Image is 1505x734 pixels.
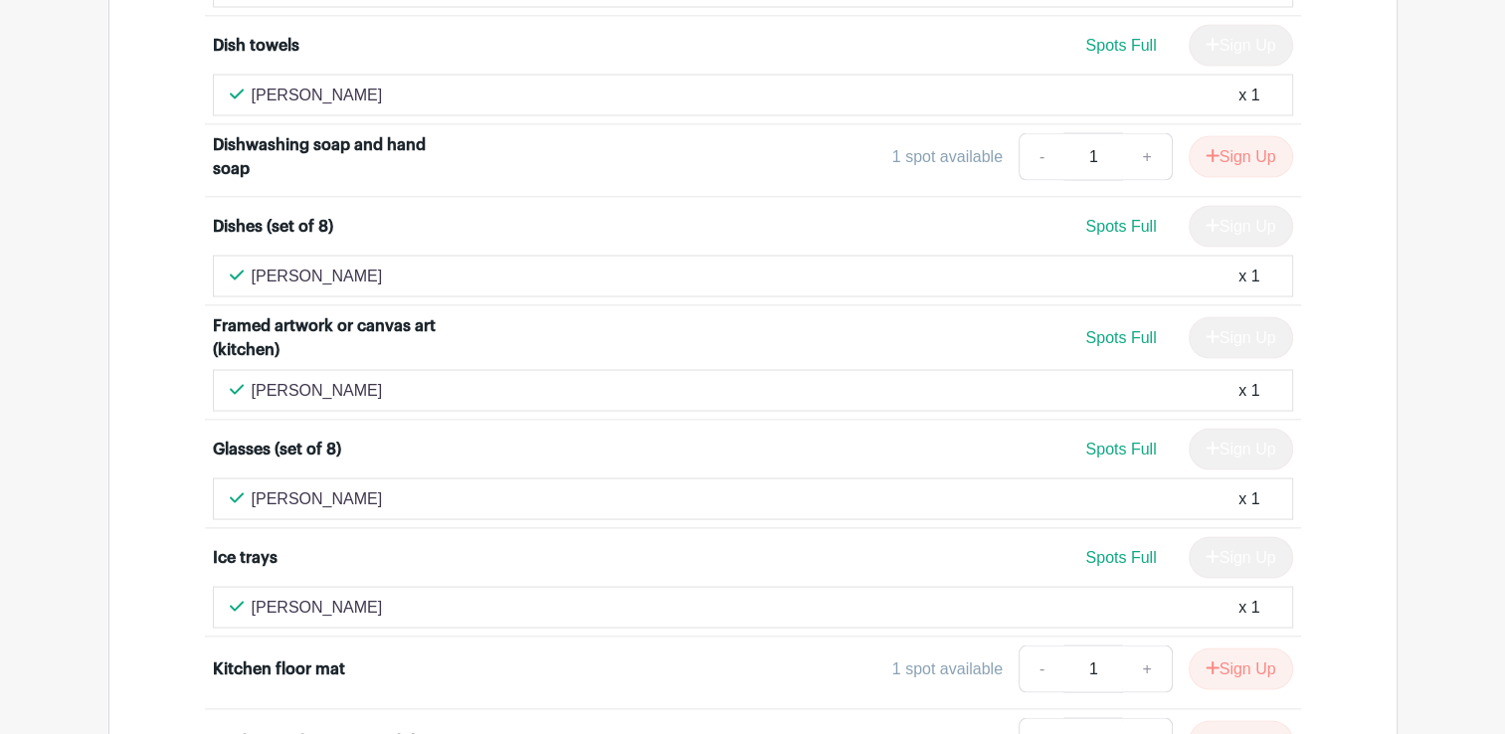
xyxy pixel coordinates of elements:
[1238,264,1259,287] div: x 1
[252,264,383,287] p: [PERSON_NAME]
[1189,647,1293,689] button: Sign Up
[213,656,345,680] div: Kitchen floor mat
[1019,132,1064,180] a: -
[1122,132,1172,180] a: +
[1238,378,1259,402] div: x 1
[213,33,299,57] div: Dish towels
[213,132,460,180] div: Dishwashing soap and hand soap
[1085,217,1156,234] span: Spots Full
[1238,486,1259,510] div: x 1
[1122,644,1172,692] a: +
[213,437,341,460] div: Glasses (set of 8)
[213,313,460,361] div: Framed artwork or canvas art (kitchen)
[1238,595,1259,619] div: x 1
[1085,440,1156,457] span: Spots Full
[252,486,383,510] p: [PERSON_NAME]
[252,83,383,106] p: [PERSON_NAME]
[1019,644,1064,692] a: -
[213,545,278,569] div: Ice trays
[1085,548,1156,565] span: Spots Full
[892,656,1003,680] div: 1 spot available
[1085,328,1156,345] span: Spots Full
[892,144,1003,168] div: 1 spot available
[252,378,383,402] p: [PERSON_NAME]
[1085,36,1156,53] span: Spots Full
[1189,135,1293,177] button: Sign Up
[213,214,333,238] div: Dishes (set of 8)
[1238,83,1259,106] div: x 1
[252,595,383,619] p: [PERSON_NAME]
